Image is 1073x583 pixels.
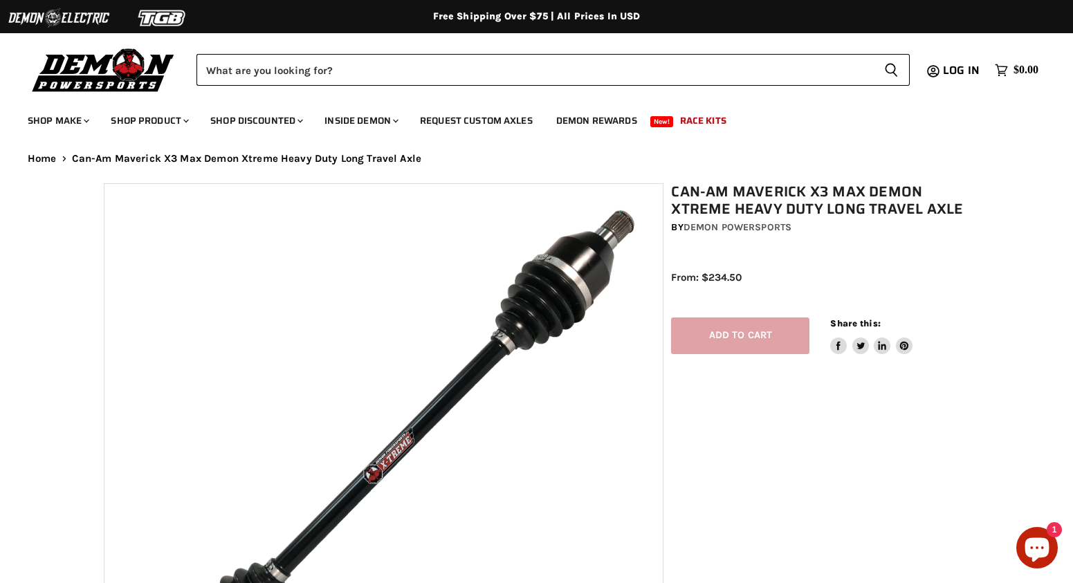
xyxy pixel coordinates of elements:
[943,62,980,79] span: Log in
[72,153,421,165] span: Can-Am Maverick X3 Max Demon Xtreme Heavy Duty Long Travel Axle
[1014,64,1038,77] span: $0.00
[200,107,311,135] a: Shop Discounted
[546,107,648,135] a: Demon Rewards
[28,45,179,94] img: Demon Powersports
[671,271,742,284] span: From: $234.50
[196,54,910,86] form: Product
[1012,527,1062,572] inbox-online-store-chat: Shopify online store chat
[650,116,674,127] span: New!
[671,183,976,218] h1: Can-Am Maverick X3 Max Demon Xtreme Heavy Duty Long Travel Axle
[17,101,1035,135] ul: Main menu
[17,107,98,135] a: Shop Make
[684,221,791,233] a: Demon Powersports
[196,54,873,86] input: Search
[100,107,197,135] a: Shop Product
[111,5,214,31] img: TGB Logo 2
[830,317,912,354] aside: Share this:
[671,220,976,235] div: by
[670,107,737,135] a: Race Kits
[314,107,407,135] a: Inside Demon
[7,5,111,31] img: Demon Electric Logo 2
[988,60,1045,80] a: $0.00
[28,153,57,165] a: Home
[410,107,543,135] a: Request Custom Axles
[830,318,880,328] span: Share this:
[937,64,988,77] a: Log in
[873,54,910,86] button: Search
